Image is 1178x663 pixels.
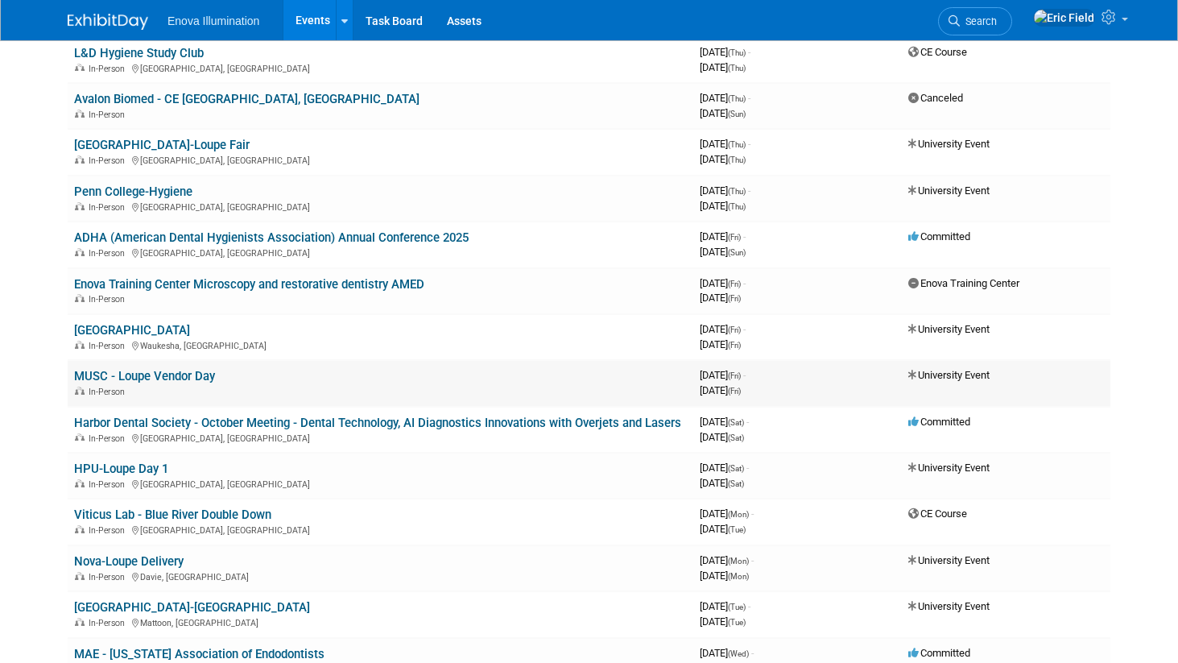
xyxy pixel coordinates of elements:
span: (Mon) [728,510,749,519]
div: Waukesha, [GEOGRAPHIC_DATA] [74,338,687,351]
span: In-Person [89,618,130,628]
div: Davie, [GEOGRAPHIC_DATA] [74,570,687,582]
span: [DATE] [700,570,749,582]
a: Enova Training Center Microscopy and restorative dentistry AMED [74,277,424,292]
span: - [748,184,750,197]
span: University Event [908,138,990,150]
span: University Event [908,600,990,612]
span: (Sat) [728,418,744,427]
a: Avalon Biomed - CE [GEOGRAPHIC_DATA], [GEOGRAPHIC_DATA] [74,92,420,106]
span: (Sat) [728,464,744,473]
span: Enova Illumination [167,15,259,27]
span: - [751,508,754,520]
span: [DATE] [700,554,754,566]
span: (Thu) [728,64,746,73]
span: In-Person [89,387,130,397]
a: Search [938,7,1012,35]
span: Committed [908,230,970,242]
span: University Event [908,184,990,197]
span: In-Person [89,248,130,259]
img: In-Person Event [75,525,85,533]
div: [GEOGRAPHIC_DATA], [GEOGRAPHIC_DATA] [74,61,687,74]
span: University Event [908,323,990,335]
a: MUSC - Loupe Vendor Day [74,369,215,383]
img: In-Person Event [75,433,85,441]
span: (Thu) [728,155,746,164]
span: In-Person [89,572,130,582]
span: - [751,554,754,566]
img: Eric Field [1033,9,1095,27]
span: [DATE] [700,92,750,104]
span: Committed [908,647,970,659]
span: [DATE] [700,277,746,289]
span: [DATE] [700,600,750,612]
span: (Mon) [728,557,749,566]
span: (Fri) [728,325,741,334]
span: (Fri) [728,371,741,380]
span: University Event [908,554,990,566]
span: [DATE] [700,292,741,304]
span: [DATE] [700,46,750,58]
a: [GEOGRAPHIC_DATA]-Loupe Fair [74,138,250,152]
span: - [748,600,750,612]
div: Mattoon, [GEOGRAPHIC_DATA] [74,615,687,628]
span: - [751,647,754,659]
span: [DATE] [700,107,746,119]
span: Enova Training Center [908,277,1019,289]
span: [DATE] [700,384,741,396]
span: - [743,323,746,335]
span: In-Person [89,64,130,74]
span: - [743,230,746,242]
a: Harbor Dental Society - October Meeting - Dental Technology, AI Diagnostics Innovations with Over... [74,416,681,430]
img: In-Person Event [75,110,85,118]
span: University Event [908,369,990,381]
span: Canceled [908,92,963,104]
span: - [743,369,746,381]
a: Nova-Loupe Delivery [74,554,184,569]
span: (Fri) [728,387,741,396]
span: (Fri) [728,341,741,350]
span: (Sat) [728,479,744,488]
span: [DATE] [700,230,746,242]
div: [GEOGRAPHIC_DATA], [GEOGRAPHIC_DATA] [74,477,687,490]
span: In-Person [89,433,130,444]
span: CE Course [908,508,967,520]
span: In-Person [89,294,130,305]
a: HPU-Loupe Day 1 [74,462,168,476]
span: [DATE] [700,61,746,73]
span: (Tue) [728,603,746,611]
div: [GEOGRAPHIC_DATA], [GEOGRAPHIC_DATA] [74,200,687,213]
span: [DATE] [700,153,746,165]
img: In-Person Event [75,387,85,395]
div: [GEOGRAPHIC_DATA], [GEOGRAPHIC_DATA] [74,523,687,536]
img: In-Person Event [75,341,85,349]
span: [DATE] [700,138,750,150]
span: [DATE] [700,246,746,258]
img: In-Person Event [75,248,85,256]
span: - [748,46,750,58]
span: [DATE] [700,416,749,428]
a: L&D Hygiene Study Club [74,46,204,60]
img: In-Person Event [75,479,85,487]
span: Committed [908,416,970,428]
span: [DATE] [700,184,750,197]
img: In-Person Event [75,155,85,164]
a: [GEOGRAPHIC_DATA]-[GEOGRAPHIC_DATA] [74,600,310,615]
span: In-Person [89,525,130,536]
span: (Mon) [728,572,749,581]
span: (Thu) [728,187,746,196]
span: In-Person [89,479,130,490]
span: (Sat) [728,433,744,442]
span: (Thu) [728,94,746,103]
span: [DATE] [700,338,741,350]
span: (Sun) [728,110,746,118]
span: [DATE] [700,477,744,489]
span: [DATE] [700,323,746,335]
span: (Sun) [728,248,746,257]
div: [GEOGRAPHIC_DATA], [GEOGRAPHIC_DATA] [74,153,687,166]
span: [DATE] [700,431,744,443]
span: In-Person [89,341,130,351]
span: (Thu) [728,140,746,149]
span: In-Person [89,155,130,166]
a: MAE - [US_STATE] Association of Endodontists [74,647,324,661]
